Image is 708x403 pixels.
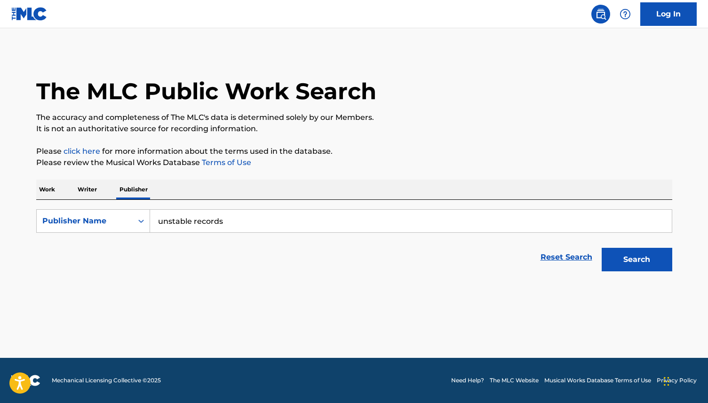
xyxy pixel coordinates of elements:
[36,77,376,105] h1: The MLC Public Work Search
[536,247,597,268] a: Reset Search
[11,7,48,21] img: MLC Logo
[620,8,631,20] img: help
[64,147,100,156] a: click here
[640,2,697,26] a: Log In
[657,376,697,385] a: Privacy Policy
[117,180,151,199] p: Publisher
[11,375,40,386] img: logo
[42,215,127,227] div: Publisher Name
[661,358,708,403] iframe: Chat Widget
[451,376,484,385] a: Need Help?
[36,112,672,123] p: The accuracy and completeness of The MLC's data is determined solely by our Members.
[664,367,669,395] div: Drag
[490,376,539,385] a: The MLC Website
[200,158,251,167] a: Terms of Use
[75,180,100,199] p: Writer
[52,376,161,385] span: Mechanical Licensing Collective © 2025
[595,8,606,20] img: search
[36,146,672,157] p: Please for more information about the terms used in the database.
[36,157,672,168] p: Please review the Musical Works Database
[36,180,58,199] p: Work
[591,5,610,24] a: Public Search
[36,123,672,134] p: It is not an authoritative source for recording information.
[602,248,672,271] button: Search
[36,209,672,276] form: Search Form
[544,376,651,385] a: Musical Works Database Terms of Use
[616,5,635,24] div: Help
